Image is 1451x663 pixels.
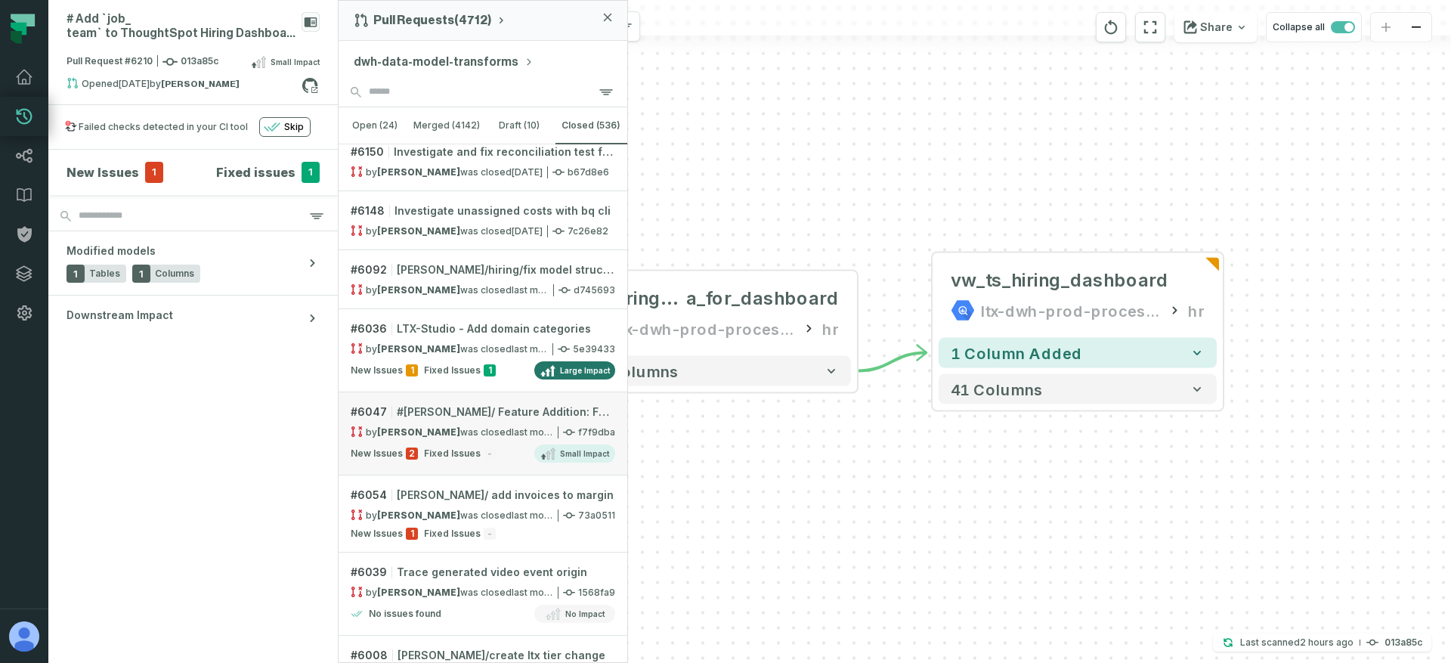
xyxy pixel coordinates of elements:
[259,117,311,137] button: Skip
[132,265,150,283] span: 1
[484,364,496,376] span: 1
[398,648,605,663] span: [PERSON_NAME]/create ltx tier change
[351,426,615,438] div: f7f9dba
[67,308,173,323] span: Downstream Impact
[397,565,587,580] span: Trace generated video event origin
[565,608,605,620] span: No Impact
[119,78,150,89] relative-time: Sep 11, 2025, 11:14 AM GMT+3
[300,76,320,95] a: View on github
[351,166,543,178] div: by was closed
[351,448,403,460] span: New Issues
[394,203,611,218] span: Investigate unassigned costs with bq cli
[351,225,543,237] div: by was closed
[89,268,120,280] span: Tables
[585,287,839,311] div: ts_hiring_data_for_dashboard
[351,342,548,355] div: by was closed
[67,265,85,283] span: 1
[406,448,418,460] span: 2
[351,426,553,438] div: by was closed
[484,528,496,540] span: -
[615,317,795,341] div: ltx-dwh-prod-processed
[512,510,558,521] relative-time: Aug 18, 2025, 3:44 PM GMT+3
[351,283,615,296] div: d745693
[560,364,610,376] span: Large Impact
[351,565,615,580] div: # 6039
[822,317,839,341] div: hr
[857,353,927,371] g: Edge from 4d7ef459ee76e81101fae045ec9ae824 to 62ad9121cfd7c5c711d2ed8f2b973cec
[351,342,615,355] div: 5e39433
[48,231,338,295] button: Modified models1Tables1Columns
[351,648,615,663] div: # 6008
[512,166,543,178] relative-time: Sep 2, 2025, 10:34 AM GMT+3
[67,54,218,70] span: Pull Request #6210 013a85c
[1401,13,1431,42] button: zoom out
[354,13,507,28] button: Pull Requests(4712)
[67,12,295,41] div: # Add `job_team` to ThoughtSpot Hiring Dashboard
[48,296,338,341] button: Downstream Impact
[339,191,627,250] a: #6148Investigate unassigned costs with bq cliby[PERSON_NAME]was closed[DATE] 9:34:52 AM7c26e82
[951,344,1082,362] span: 1 column added
[339,309,627,392] a: #6036LTX-Studio - Add domain categoriesby[PERSON_NAME]was closed[DATE] 12:06:07 PM5e39433New Issu...
[369,608,441,620] h4: No issues found
[1384,638,1422,647] h4: 013a85c
[1188,299,1205,323] div: hr
[145,162,163,183] span: 1
[512,284,558,296] relative-time: Aug 20, 2025, 10:45 AM GMT+3
[406,528,418,540] span: 1
[67,163,139,181] h4: New Issues
[512,587,558,598] relative-time: Aug 17, 2025, 9:20 AM GMT+3
[512,426,558,438] relative-time: Aug 18, 2025, 6:58 PM GMT+3
[67,77,302,95] div: Opened by
[284,121,304,133] span: Skip
[161,79,240,88] strong: Semion Abramov (SemionAbra)
[483,107,555,144] button: draft (10)
[351,203,615,218] div: # 6148
[424,448,481,460] span: Fixed Issues
[339,553,627,636] a: #6039Trace generated video event originby[PERSON_NAME]was closed[DATE] 9:20:46 AM1568fa9No issues...
[377,343,460,355] strong: Avi Shavit (ashavit30)
[1300,637,1354,648] relative-time: Sep 14, 2025, 7:20 AM GMT+3
[377,166,460,178] strong: Daniel Schwalb (dschwalb)
[351,509,615,522] div: 73a0511
[354,53,534,71] button: dwh-data-model-transforms
[397,488,614,503] span: [PERSON_NAME]/ add invoices to margin
[351,586,553,599] div: by was closed
[377,284,460,296] strong: Semion Abramov (SemionAbra)
[424,528,481,540] span: Fixed Issues
[271,56,320,68] span: Small Impact
[411,107,484,144] button: merged (4142)
[351,321,615,336] div: # 6036
[397,262,615,277] span: [PERSON_NAME]/hiring/fix model structure
[951,380,1043,398] span: 41 columns
[585,287,686,311] span: ts_hiring_dat
[397,404,615,420] span: #[PERSON_NAME]/ Feature Addition: Fortress SSO Models for User Management
[512,343,558,355] relative-time: Aug 19, 2025, 12:06 PM GMT+3
[397,404,615,420] div: #Daniel/ Feature Addition: Fortress SSO Models for User Management
[351,225,615,237] div: 7c26e82
[377,587,460,598] strong: Uria Fridman (UriaFridman)
[686,287,839,311] span: a_for_dashboard
[424,364,481,376] span: Fixed Issues
[67,243,156,259] span: Modified models
[339,476,627,553] a: #6054[PERSON_NAME]/ add invoices to marginby[PERSON_NAME]was closed[DATE] 3:44:11 PM73a0511New Is...
[339,132,627,191] a: #6150Investigate and fix reconciliation test failureby[PERSON_NAME]was closed[DATE] 10:34:40 AMb6...
[351,364,403,376] span: New Issues
[351,404,615,420] div: # 6047
[555,107,628,144] button: closed (536)
[351,166,615,178] div: b67d8e6
[1174,12,1257,42] button: Share
[339,392,627,476] a: #6047#[PERSON_NAME]/ Feature Addition: Fortress SSO Models for User Managementby[PERSON_NAME]was ...
[951,268,1168,293] div: vw_ts_hiring_dashboard
[1240,635,1354,650] p: Last scanned
[339,107,411,144] button: open (24)
[351,262,615,277] div: # 6092
[397,321,591,336] span: LTX-Studio - Add domain categories
[67,162,320,183] button: New Issues1Fixed issues1
[394,144,615,160] span: Investigate and fix reconciliation test failure
[351,586,615,599] div: 1568fa9
[560,448,609,460] span: Small Impact
[585,362,679,380] span: 42 columns
[1213,634,1431,652] button: Last scanned[DATE] 7:20:54 AM013a85c
[9,621,39,652] img: avatar of Aviel Bar-Yossef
